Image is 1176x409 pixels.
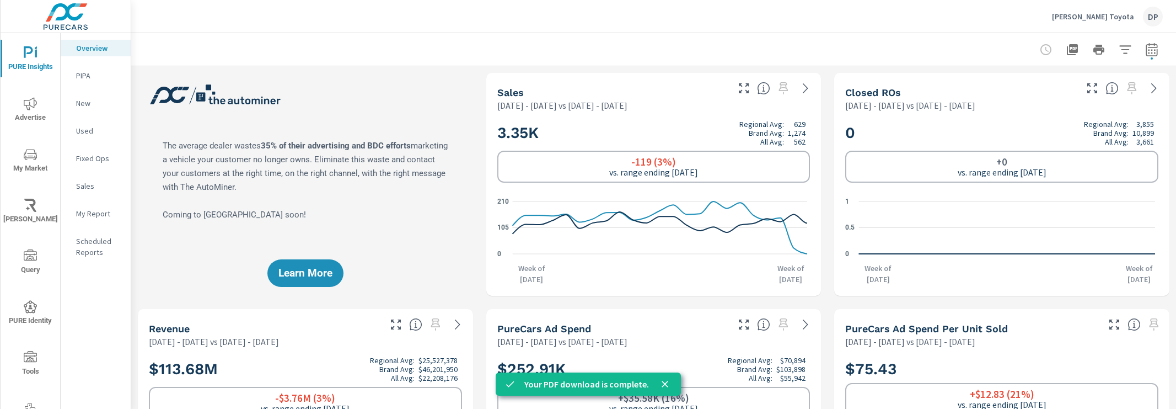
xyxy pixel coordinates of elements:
text: 105 [497,224,509,232]
p: [DATE] - [DATE] vs [DATE] - [DATE] [845,335,975,348]
h5: Sales [497,87,524,98]
text: 210 [497,198,509,205]
h2: 3.35K [497,120,810,146]
p: [PERSON_NAME] Toyota [1052,12,1134,22]
p: $25,527,378 [418,356,458,365]
span: Select a preset date range to save this widget [775,79,792,97]
p: 629 [794,120,806,129]
p: 10,899 [1132,129,1154,137]
button: Print Report [1088,39,1110,61]
button: Make Fullscreen [387,316,405,333]
p: My Report [76,208,122,219]
p: Fixed Ops [76,153,122,164]
p: Week of [DATE] [859,263,898,285]
p: $70,894 [780,356,806,365]
span: PURE Insights [4,46,57,73]
p: Regional Avg: [728,356,772,365]
p: Week of [DATE] [1120,263,1158,285]
span: Select a preset date range to save this widget [1145,316,1163,333]
div: Fixed Ops [61,150,131,167]
p: Scheduled Reports [76,236,122,258]
p: Brand Avg: [749,129,784,137]
h5: Revenue [149,323,190,334]
p: Your PDF download is complete. [524,378,649,391]
p: 562 [794,137,806,146]
button: "Export Report to PDF" [1061,39,1083,61]
span: Select a preset date range to save this widget [1123,79,1141,97]
h6: -119 (3%) [631,156,676,167]
p: Brand Avg: [737,365,772,374]
span: [PERSON_NAME] [4,199,57,226]
span: Learn More [278,268,332,278]
h6: +$35.58K (16%) [618,392,689,403]
span: PURE Identity [4,300,57,327]
p: 3,661 [1136,137,1154,146]
span: Number of vehicles sold by the dealership over the selected date range. [Source: This data is sou... [757,82,770,95]
p: $55,942 [780,374,806,383]
p: Week of [DATE] [771,263,810,285]
a: See more details in report [449,316,466,333]
h2: $113.68M [149,356,462,383]
span: Query [4,249,57,277]
div: Sales [61,178,131,194]
p: All Avg: [749,374,772,383]
span: Total cost of media for all PureCars channels for the selected dealership group over the selected... [757,318,770,331]
h6: -$3.76M (3%) [275,392,335,403]
button: Make Fullscreen [1105,316,1123,333]
text: 0 [497,250,501,258]
p: vs. range ending [DATE] [958,167,1046,177]
a: See more details in report [1145,79,1163,97]
p: [DATE] - [DATE] vs [DATE] - [DATE] [149,335,279,348]
p: Regional Avg: [1084,120,1129,129]
button: close [658,377,672,391]
p: Regional Avg: [739,120,784,129]
span: Advertise [4,97,57,124]
div: My Report [61,205,131,222]
p: Brand Avg: [1093,129,1129,137]
p: 1,274 [788,129,806,137]
span: Tools [4,351,57,378]
h5: PureCars Ad Spend [497,323,591,334]
p: [DATE] - [DATE] vs [DATE] - [DATE] [497,335,627,348]
p: Week of [DATE] [512,263,551,285]
button: Make Fullscreen [735,79,753,97]
p: vs. range ending [DATE] [609,167,698,177]
p: All Avg: [760,137,784,146]
h2: $75.43 [845,359,1158,379]
div: Overview [61,40,131,56]
span: Select a preset date range to save this widget [427,316,444,333]
div: PIPA [61,67,131,84]
div: Used [61,123,131,139]
p: [DATE] - [DATE] vs [DATE] - [DATE] [845,99,975,112]
button: Apply Filters [1114,39,1136,61]
text: 1 [845,198,849,205]
text: 0 [845,250,849,258]
span: Average cost of advertising per each vehicle sold at the dealer over the selected date range. The... [1127,318,1141,331]
text: 0.5 [845,224,855,232]
span: Number of Repair Orders Closed by the selected dealership group over the selected time range. [So... [1105,82,1119,95]
h2: $252.91K [497,356,810,383]
div: Scheduled Reports [61,233,131,261]
p: $22,208,176 [418,374,458,383]
h5: Closed ROs [845,87,901,98]
button: Learn More [267,259,343,287]
button: Make Fullscreen [735,316,753,333]
a: See more details in report [797,316,814,333]
p: $103,898 [776,365,806,374]
p: PIPA [76,70,122,81]
span: Total sales revenue over the selected date range. [Source: This data is sourced from the dealer’s... [409,318,422,331]
span: My Market [4,148,57,175]
p: Regional Avg: [370,356,415,365]
p: All Avg: [1105,137,1129,146]
h2: 0 [845,120,1158,146]
button: Select Date Range [1141,39,1163,61]
h6: +0 [996,156,1007,167]
a: See more details in report [797,79,814,97]
span: Select a preset date range to save this widget [775,316,792,333]
button: Make Fullscreen [1083,79,1101,97]
p: [DATE] - [DATE] vs [DATE] - [DATE] [497,99,627,112]
p: All Avg: [391,374,415,383]
h6: +$12.83 (21%) [970,389,1034,400]
p: 3,855 [1136,120,1154,129]
div: DP [1143,7,1163,26]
